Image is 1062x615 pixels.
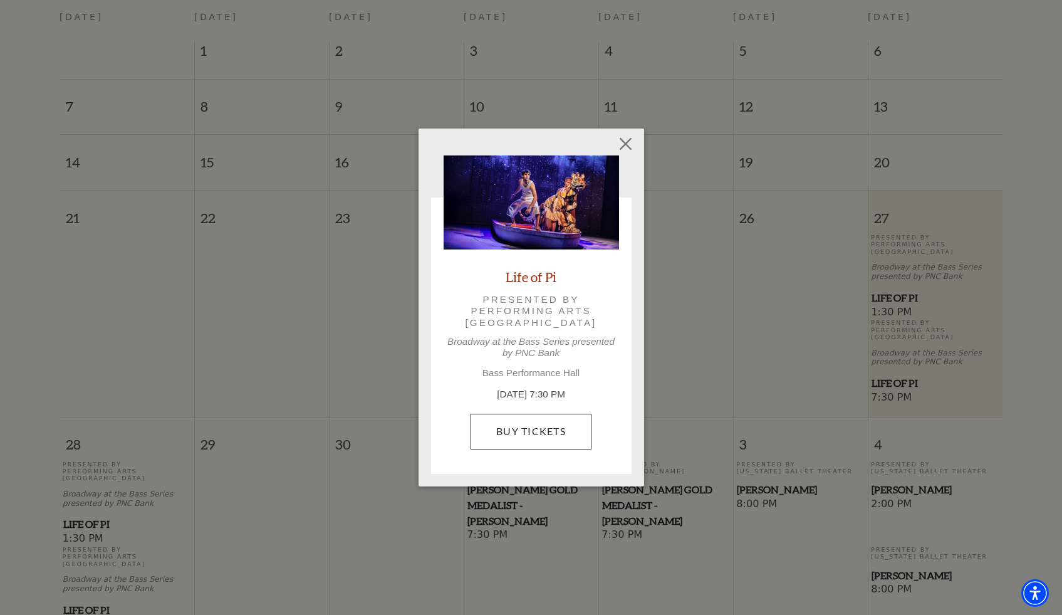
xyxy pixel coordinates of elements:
button: Close [613,132,637,156]
p: [DATE] 7:30 PM [444,387,619,402]
a: Life of Pi [506,268,556,285]
p: Bass Performance Hall [444,367,619,379]
div: Accessibility Menu [1021,579,1049,607]
p: Presented by Performing Arts [GEOGRAPHIC_DATA] [461,294,601,329]
a: Buy Tickets [471,414,591,449]
img: Life of Pi [444,155,619,250]
p: Broadway at the Bass Series presented by PNC Bank [444,336,619,359]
